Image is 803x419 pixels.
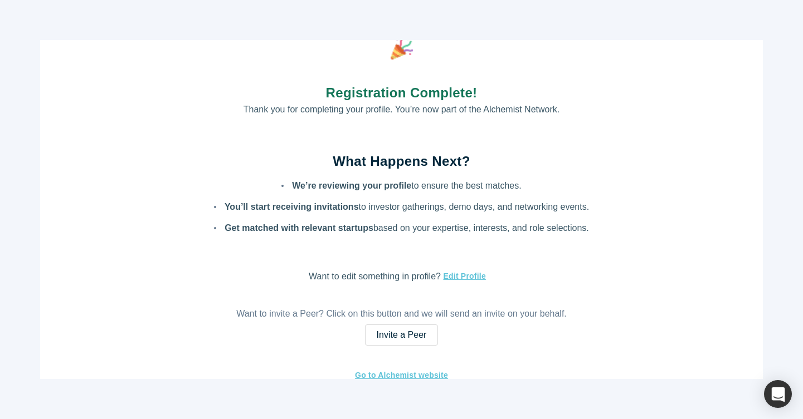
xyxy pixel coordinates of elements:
img: party popper [391,37,413,60]
button: Edit Profile [441,270,486,283]
strong: You’ll start receiving invitations [225,202,359,211]
h2: What Happens Next? [214,151,589,171]
p: based on your expertise, interests, and role selections. [225,223,589,233]
a: Go to Alchemist website [354,369,449,382]
strong: Get matched with relevant startups [225,223,373,233]
p: Thank you for completing your profile. You’re now part of the Alchemist Network. [244,103,559,116]
p: Want to edit something in profile? [309,270,494,284]
p: Want to invite a Peer? Click on this button and we will send an invite on your behalf. [236,307,567,321]
a: Invite a Peer [365,324,439,346]
strong: We’re reviewing your profile [292,181,411,190]
h1: Registration Complete! [244,83,559,103]
p: to investor gatherings, demo days, and networking events. [225,202,589,211]
p: to ensure the best matches. [292,181,521,190]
